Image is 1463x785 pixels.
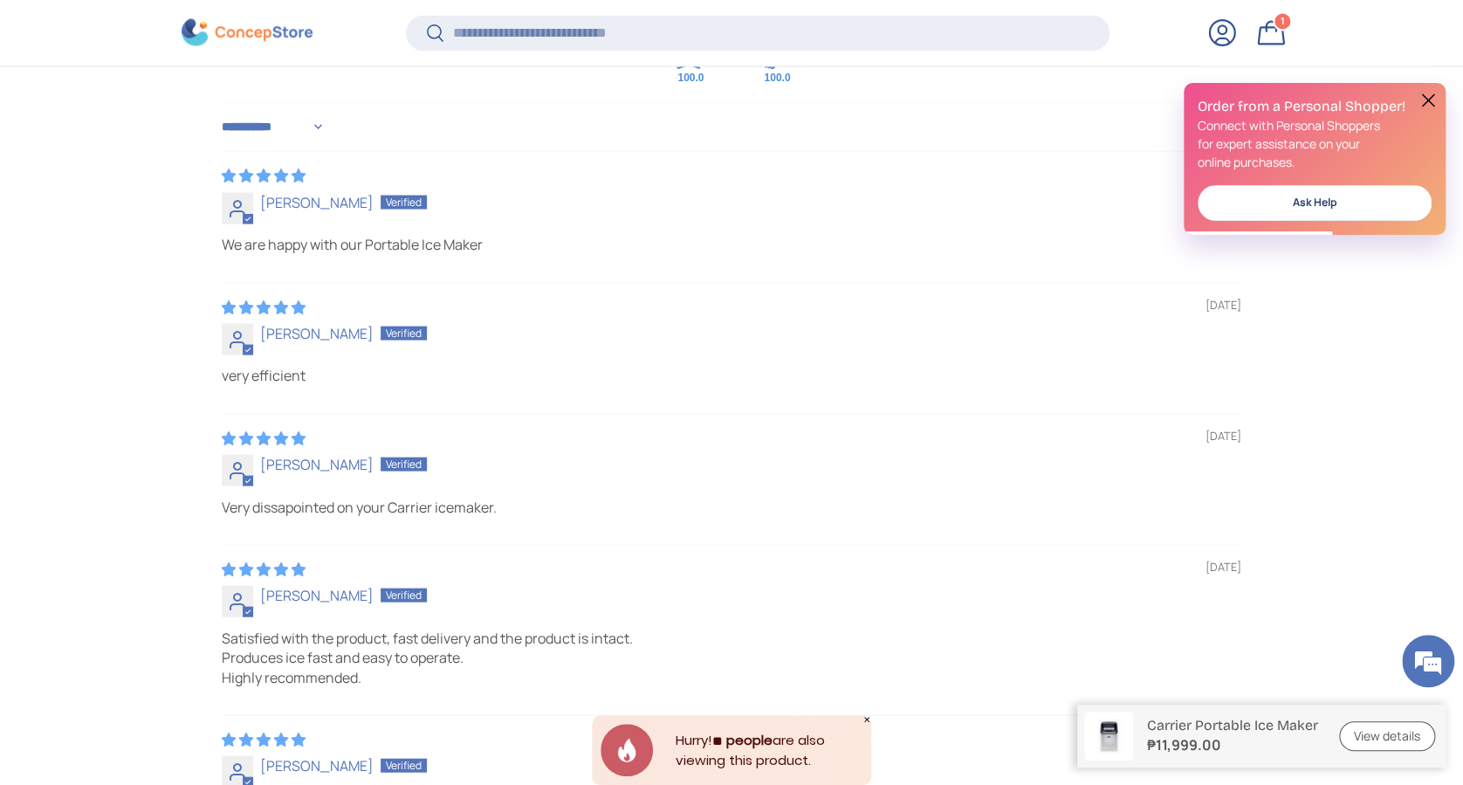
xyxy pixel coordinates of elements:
[1205,297,1241,313] span: [DATE]
[222,365,1241,384] p: very efficient
[862,715,871,724] div: Close
[761,71,789,85] div: 100.0
[1205,428,1241,444] span: [DATE]
[1339,721,1435,752] a: View details
[1198,116,1432,171] p: Connect with Personal Shoppers for expert assistance on your online purchases.
[260,454,374,473] span: [PERSON_NAME]
[260,585,374,604] span: [PERSON_NAME]
[260,755,374,775] span: [PERSON_NAME]
[222,109,327,144] select: Sort dropdown
[222,428,306,447] span: 5 star review
[675,71,703,85] div: 100.0
[1281,15,1285,28] span: 1
[222,297,306,316] span: 5 star review
[1198,185,1432,221] a: Ask Help
[1205,559,1241,575] span: [DATE]
[260,192,374,211] span: [PERSON_NAME]
[1147,734,1318,755] strong: ₱11,999.00
[260,323,374,342] span: [PERSON_NAME]
[222,165,306,184] span: 5 star review
[1198,97,1432,116] h2: Order from a Personal Shopper!
[222,559,306,578] span: 5 star review
[222,628,1241,686] p: Satisfied with the product, fast delivery and the product is intact. Produces ice fast and easy t...
[222,497,1241,516] p: Very dissapointed on your Carrier icemaker.
[222,234,1241,253] p: We are happy with our Portable Ice Maker
[222,729,306,748] span: 5 star review
[1084,712,1133,761] img: carrier-ice-maker-full-view-concepstore
[1147,717,1318,733] p: Carrier Portable Ice Maker
[182,19,313,46] img: ConcepStore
